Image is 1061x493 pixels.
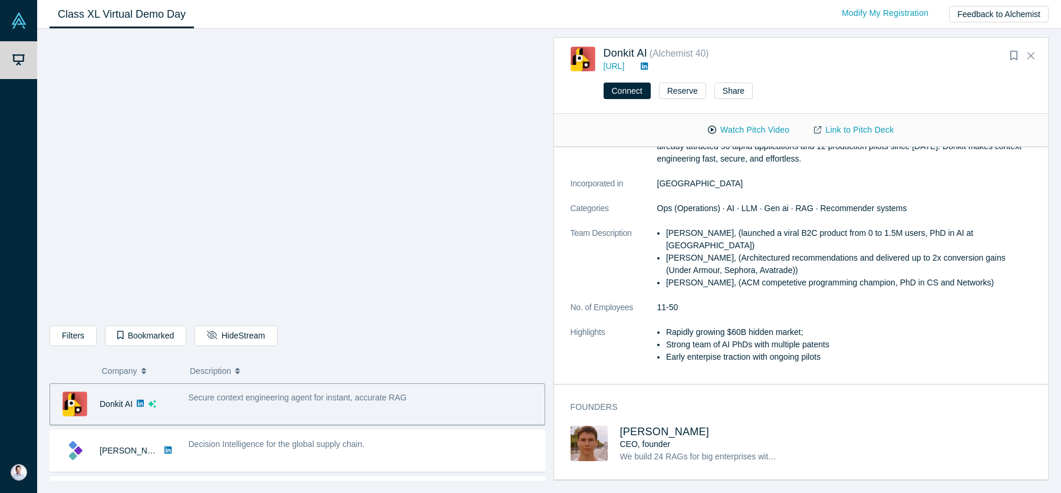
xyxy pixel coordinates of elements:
a: [URL] [604,61,625,71]
a: Donkit AI [604,47,647,59]
a: Modify My Registration [829,3,941,24]
button: Connect [604,83,651,99]
a: Link to Pitch Deck [802,120,906,140]
dt: No. of Employees [571,301,657,326]
button: Watch Pitch Video [696,120,802,140]
a: Class XL Virtual Demo Day [50,1,194,28]
img: Mikhail Baklanov's Profile Image [571,426,608,461]
li: [PERSON_NAME], (launched a viral B2C product from 0 to 1.5M users, PhD in AI at [GEOGRAPHIC_DATA]) [666,227,1032,252]
button: Filters [50,326,97,346]
li: Strong team of AI PhDs with multiple patents [666,338,1032,351]
img: Donkit AI's Logo [571,47,595,71]
svg: dsa ai sparkles [148,400,156,408]
dt: Categories [571,202,657,227]
button: Feedback to Alchemist [949,6,1049,22]
a: Donkit AI [100,399,133,409]
span: CEO, founder [620,439,671,449]
li: Early enterpise traction with ongoing pilots [666,351,1032,363]
dd: [GEOGRAPHIC_DATA] [657,178,1032,190]
img: Kimaru AI's Logo [62,438,87,463]
button: Company [102,359,178,383]
dt: Highlights [571,326,657,376]
li: [PERSON_NAME], (Architectured recommendations and delivered up to 2x conversion gains (Under Armo... [666,252,1032,277]
small: ( Alchemist 40 ) [650,48,709,58]
button: Bookmarked [105,326,186,346]
button: Bookmark [1006,48,1022,64]
button: Share [714,83,753,99]
button: Reserve [659,83,706,99]
h3: Founders [571,401,1016,413]
iframe: Alchemist Class XL Demo Day: Vault [50,38,545,317]
img: Alchemist Vault Logo [11,12,27,29]
span: Company [102,359,137,383]
button: Description [190,359,537,383]
span: Secure context engineering agent for instant, accurate RAG [189,393,407,402]
span: Decision Intelligence for the global supply chain. [189,439,365,449]
img: Donkit AI's Logo [62,392,87,416]
span: Ops (Operations) · AI · LLM · Gen ai · RAG · Recommender systems [657,203,907,213]
dt: Description [571,116,657,178]
img: Karol Lasota's Account [11,464,27,481]
a: [PERSON_NAME] [100,446,167,455]
button: HideStream [195,326,277,346]
li: Rapidly growing $60B hidden market; [666,326,1032,338]
button: Close [1022,47,1040,65]
dt: Team Description [571,227,657,301]
a: [PERSON_NAME] [620,426,710,438]
li: [PERSON_NAME], (ACM competetive programming champion, PhD in CS and Networks) [666,277,1032,289]
dt: Incorporated in [571,178,657,202]
span: Description [190,359,231,383]
dd: 11-50 [657,301,1032,314]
